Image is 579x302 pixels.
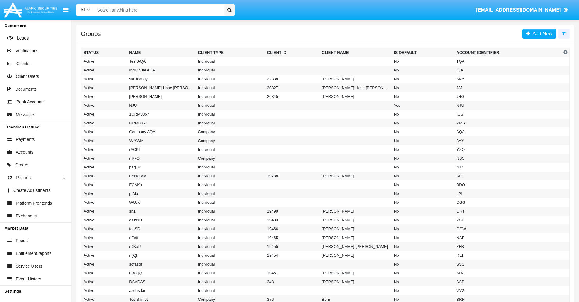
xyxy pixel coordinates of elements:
[16,149,33,155] span: Accounts
[127,92,195,101] td: [PERSON_NAME]
[454,136,562,145] td: AVY
[391,119,454,127] td: No
[454,286,562,295] td: VVG
[265,277,319,286] td: 248
[195,57,264,66] td: Individual
[522,29,556,39] a: Add New
[454,207,562,216] td: ORT
[454,66,562,75] td: IQA
[127,66,195,75] td: Individual AQA
[17,35,29,41] span: Leads
[127,48,195,57] th: Name
[391,260,454,269] td: No
[454,277,562,286] td: ASD
[476,7,561,12] span: [EMAIL_ADDRESS][DOMAIN_NAME]
[81,136,127,145] td: Active
[265,92,319,101] td: 20845
[391,286,454,295] td: No
[319,172,391,180] td: [PERSON_NAME]
[391,66,454,75] td: No
[81,207,127,216] td: Active
[391,233,454,242] td: No
[127,75,195,83] td: skullcandy
[265,207,319,216] td: 19499
[81,101,127,110] td: Active
[127,101,195,110] td: NJU
[265,172,319,180] td: 19738
[454,145,562,154] td: YXQ
[454,224,562,233] td: QCW
[473,2,571,19] a: [EMAIL_ADDRESS][DOMAIN_NAME]
[391,75,454,83] td: No
[195,277,264,286] td: Individual
[391,83,454,92] td: No
[454,233,562,242] td: NAB
[81,92,127,101] td: Active
[195,189,264,198] td: Individual
[391,224,454,233] td: No
[16,175,31,181] span: Reports
[81,145,127,154] td: Active
[454,269,562,277] td: SHA
[319,269,391,277] td: [PERSON_NAME]
[16,112,35,118] span: Messages
[319,75,391,83] td: [PERSON_NAME]
[16,276,41,282] span: Event History
[195,163,264,172] td: Individual
[195,127,264,136] td: Company
[81,83,127,92] td: Active
[391,172,454,180] td: No
[16,136,35,143] span: Payments
[127,189,195,198] td: plAlp
[265,83,319,92] td: 20827
[81,110,127,119] td: Active
[391,101,454,110] td: Yes
[391,163,454,172] td: No
[195,260,264,269] td: Individual
[195,83,264,92] td: Individual
[3,1,58,19] img: Logo image
[81,233,127,242] td: Active
[391,216,454,224] td: No
[391,57,454,66] td: No
[265,242,319,251] td: 19455
[76,7,94,13] a: All
[454,216,562,224] td: YSH
[265,233,319,242] td: 19465
[319,207,391,216] td: [PERSON_NAME]
[195,154,264,163] td: Company
[454,57,562,66] td: TQA
[391,242,454,251] td: No
[81,119,127,127] td: Active
[195,242,264,251] td: Individual
[454,92,562,101] td: JHG
[127,286,195,295] td: asdasdas
[319,83,391,92] td: [PERSON_NAME] Hose [PERSON_NAME]
[195,224,264,233] td: Individual
[81,224,127,233] td: Active
[454,180,562,189] td: BDO
[127,163,195,172] td: paqDx
[195,110,264,119] td: Individual
[81,57,127,66] td: Active
[81,242,127,251] td: Active
[127,269,195,277] td: nRqqQ
[319,251,391,260] td: [PERSON_NAME]
[195,145,264,154] td: Individual
[94,4,222,16] input: Search
[319,92,391,101] td: [PERSON_NAME]
[195,101,264,110] td: Individual
[265,75,319,83] td: 22338
[454,189,562,198] td: LPL
[81,198,127,207] td: Active
[15,86,37,92] span: Documents
[127,57,195,66] td: Test AQA
[391,154,454,163] td: No
[81,277,127,286] td: Active
[195,75,264,83] td: Individual
[13,187,50,194] span: Create Adjustments
[16,200,52,207] span: Platform Frontends
[16,73,39,80] span: Client Users
[391,48,454,57] th: Is Default
[195,216,264,224] td: Individual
